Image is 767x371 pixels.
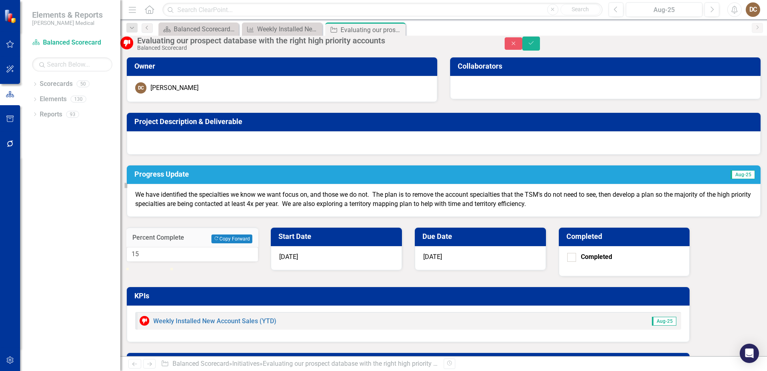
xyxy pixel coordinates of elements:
[458,62,756,70] h3: Collaborators
[32,38,112,47] a: Balanced Scorecard
[140,316,149,326] img: Below Target
[244,24,320,34] a: Weekly Installed New Account Sales (YTD)
[626,2,702,17] button: Aug-25
[40,110,62,119] a: Reports
[257,24,320,34] div: Weekly Installed New Account Sales (YTD)
[211,234,252,243] button: Copy Forward
[652,317,676,326] span: Aug-25
[137,45,489,51] div: Balanced Scorecard
[134,62,432,70] h3: Owner
[137,36,489,45] div: Evaluating our prospect database with the right high priority accounts
[160,24,237,34] a: Balanced Scorecard Welcome Page
[120,37,133,49] img: Below Target
[40,95,67,104] a: Elements
[134,118,756,126] h3: Project Description & Deliverable
[162,3,603,17] input: Search ClearPoint...
[422,232,541,241] h3: Due Date
[4,9,18,23] img: ClearPoint Strategy
[66,111,79,118] div: 93
[161,359,438,369] div: » »
[153,317,276,325] a: Weekly Installed New Account Sales (YTD)
[150,84,199,93] div: [PERSON_NAME]
[263,360,459,367] div: Evaluating our prospect database with the right high priority accounts
[740,344,759,363] div: Open Intercom Messenger
[134,292,685,300] h3: KPIs
[629,5,700,15] div: Aug-25
[135,82,146,94] div: DC
[423,253,442,261] span: [DATE]
[566,232,685,241] h3: Completed
[77,81,89,88] div: 50
[132,234,199,241] h3: Percent Complete
[278,232,397,241] h3: Start Date
[71,96,86,103] div: 130
[572,6,589,12] span: Search
[134,170,559,178] h3: Progress Update
[232,360,260,367] a: Initiatives
[279,253,298,261] span: [DATE]
[172,360,229,367] a: Balanced Scorecard
[341,25,404,35] div: Evaluating our prospect database with the right high priority accounts
[135,190,752,209] p: We have identified the specialties we know we want focus on, and those we do not. The plan is to ...
[560,4,601,15] button: Search
[40,79,73,89] a: Scorecards
[32,10,103,20] span: Elements & Reports
[746,2,760,17] button: DC
[32,57,112,71] input: Search Below...
[581,253,612,262] div: Completed
[32,20,103,26] small: [PERSON_NAME] Medical
[730,170,755,179] span: Aug-25
[174,24,237,34] div: Balanced Scorecard Welcome Page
